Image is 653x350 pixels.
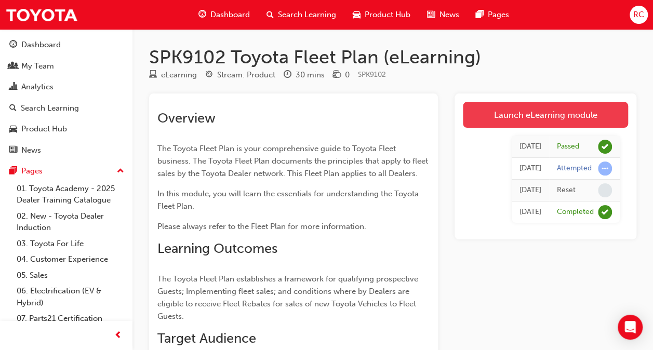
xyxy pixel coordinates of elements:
[21,102,79,114] div: Search Learning
[21,123,67,135] div: Product Hub
[9,167,17,176] span: pages-icon
[9,146,17,155] span: news-icon
[157,110,216,126] span: Overview
[205,71,213,80] span: target-icon
[161,69,197,81] div: eLearning
[519,163,541,174] div: Thu Apr 18 2024 09:36:37 GMT+1000 (Australian Eastern Standard Time)
[427,8,435,21] span: news-icon
[157,189,421,211] span: In this module, you will learn the essentials for understanding the Toyota Fleet Plan.
[258,4,344,25] a: search-iconSearch Learning
[598,140,612,154] span: learningRecordVerb_PASS-icon
[344,4,419,25] a: car-iconProduct Hub
[353,8,361,21] span: car-icon
[557,185,576,195] div: Reset
[630,6,648,24] button: RC
[557,207,594,217] div: Completed
[217,69,275,81] div: Stream: Product
[333,69,350,82] div: Price
[4,119,128,139] a: Product Hub
[21,165,43,177] div: Pages
[598,161,612,176] span: learningRecordVerb_ATTEMPT-icon
[467,4,517,25] a: pages-iconPages
[4,77,128,97] a: Analytics
[9,62,17,71] span: people-icon
[198,8,206,21] span: guage-icon
[487,9,509,21] span: Pages
[157,330,256,346] span: Target Audience
[519,184,541,196] div: Thu Apr 18 2024 09:36:36 GMT+1000 (Australian Eastern Standard Time)
[205,69,275,82] div: Stream
[557,164,592,173] div: Attempted
[157,222,366,231] span: Please always refer to the Fleet Plan for more information.
[358,70,386,79] span: Learning resource code
[149,71,157,80] span: learningResourceType_ELEARNING-icon
[9,104,17,113] span: search-icon
[12,208,128,236] a: 02. New - Toyota Dealer Induction
[157,240,277,257] span: Learning Outcomes
[149,69,197,82] div: Type
[284,69,325,82] div: Duration
[12,283,128,311] a: 06. Electrification (EV & Hybrid)
[519,206,541,218] div: Mon Jan 17 2022 01:00:00 GMT+1100 (Australian Eastern Daylight Time)
[21,60,54,72] div: My Team
[333,71,341,80] span: money-icon
[4,33,128,161] button: DashboardMy TeamAnalyticsSearch LearningProduct HubNews
[519,141,541,153] div: Thu Apr 18 2024 09:59:49 GMT+1000 (Australian Eastern Standard Time)
[12,181,128,208] a: 01. Toyota Academy - 2025 Dealer Training Catalogue
[296,69,325,81] div: 30 mins
[12,251,128,267] a: 04. Customer Experience
[4,161,128,181] button: Pages
[21,39,61,51] div: Dashboard
[278,9,336,21] span: Search Learning
[9,41,17,50] span: guage-icon
[633,9,644,21] span: RC
[210,9,250,21] span: Dashboard
[598,205,612,219] span: learningRecordVerb_COMPLETE-icon
[9,125,17,134] span: car-icon
[419,4,467,25] a: news-iconNews
[12,236,128,252] a: 03. Toyota For Life
[149,46,636,69] h1: SPK9102 Toyota Fleet Plan (eLearning)
[266,8,274,21] span: search-icon
[439,9,459,21] span: News
[4,141,128,160] a: News
[157,274,420,321] span: The Toyota Fleet Plan establishes a framework for qualifying prospective Guests; Implementing fle...
[9,83,17,92] span: chart-icon
[557,142,579,152] div: Passed
[21,81,54,93] div: Analytics
[345,69,350,81] div: 0
[114,329,122,342] span: prev-icon
[4,35,128,55] a: Dashboard
[598,183,612,197] span: learningRecordVerb_NONE-icon
[157,144,430,178] span: The Toyota Fleet Plan is your comprehensive guide to Toyota Fleet business. The Toyota Fleet Plan...
[190,4,258,25] a: guage-iconDashboard
[365,9,410,21] span: Product Hub
[4,57,128,76] a: My Team
[5,3,78,26] img: Trak
[12,267,128,284] a: 05. Sales
[12,311,128,327] a: 07. Parts21 Certification
[21,144,41,156] div: News
[4,99,128,118] a: Search Learning
[284,71,291,80] span: clock-icon
[618,315,643,340] div: Open Intercom Messenger
[475,8,483,21] span: pages-icon
[463,102,628,128] a: Launch eLearning module
[117,165,124,178] span: up-icon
